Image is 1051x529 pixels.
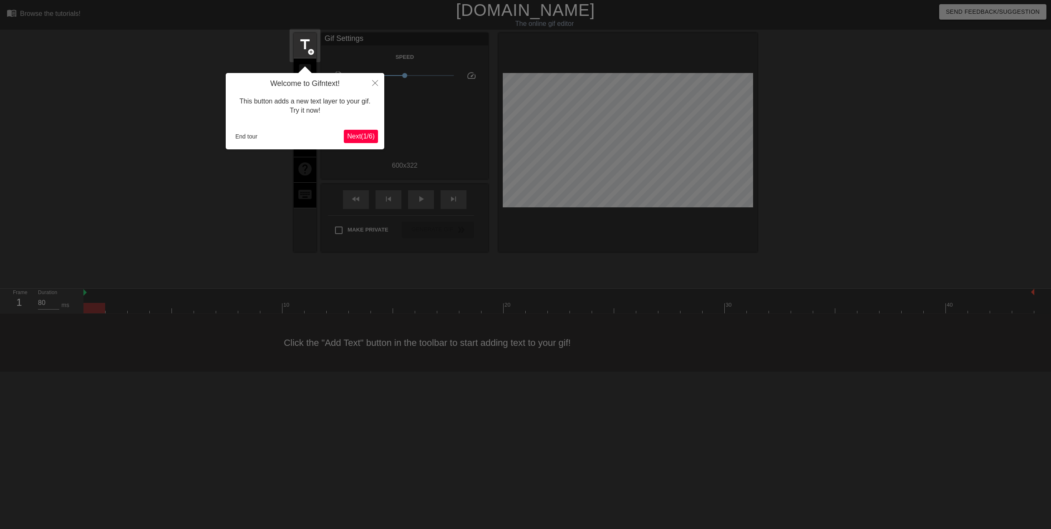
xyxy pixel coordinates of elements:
[344,130,378,143] button: Next
[232,88,378,124] div: This button adds a new text layer to your gif. Try it now!
[366,73,384,92] button: Close
[347,133,375,140] span: Next ( 1 / 6 )
[232,79,378,88] h4: Welcome to Gifntext!
[232,130,261,143] button: End tour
